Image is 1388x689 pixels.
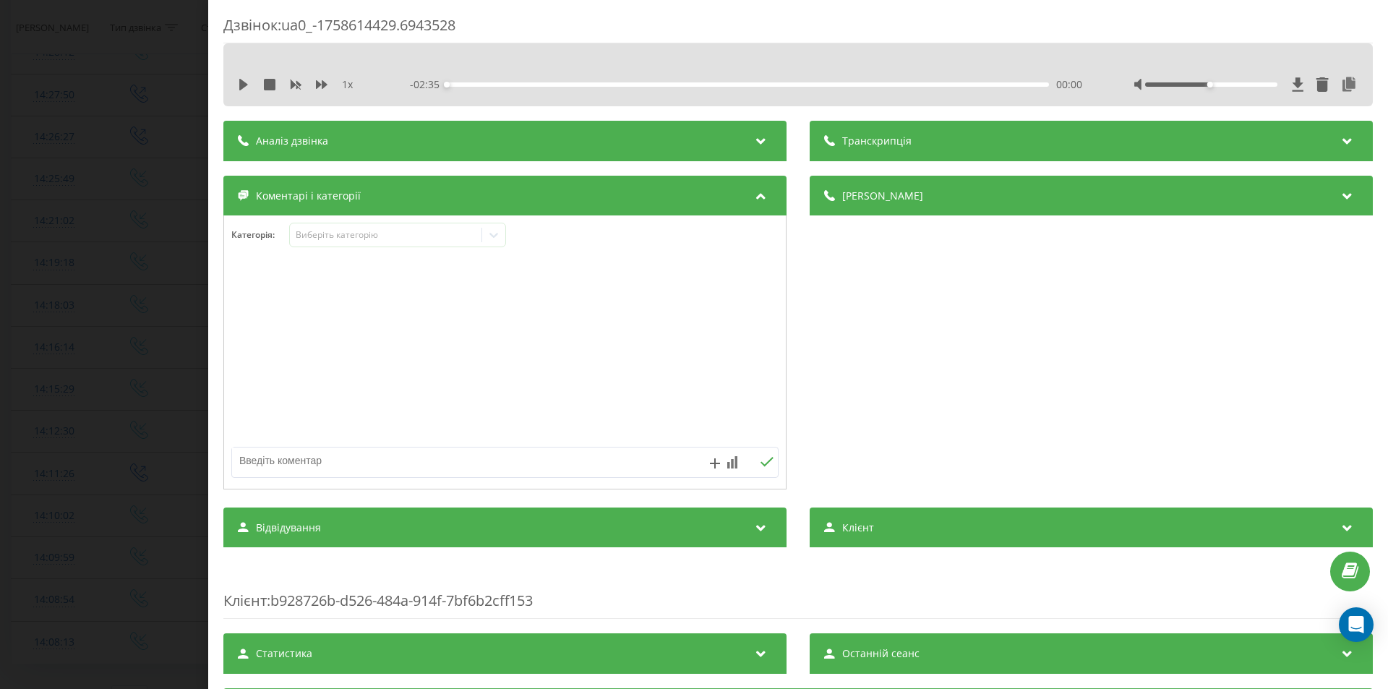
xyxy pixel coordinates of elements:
font: 1 [342,77,348,91]
font: : [267,591,270,610]
font: Коментарі і категорії [256,189,361,202]
font: Категорія [231,228,273,241]
div: Мітка доступності [1207,82,1213,87]
font: b928726b-d526-484a-914f-7bf6b2cff153 [270,591,533,610]
font: [PERSON_NAME] [842,189,923,202]
font: Останній сеанс [842,646,920,660]
font: Клієнт [842,521,874,534]
div: Мітка доступності [444,82,450,87]
font: : [278,15,281,35]
font: Клієнт [223,591,267,610]
font: Відвідування [256,521,321,534]
font: - [410,77,414,91]
font: Транскрипція [842,134,912,147]
font: : [273,228,275,241]
font: х [348,77,353,91]
div: Відкрити Intercom Messenger [1339,607,1374,642]
font: 02:35 [414,77,440,91]
font: Аналіз дзвінка [256,134,328,147]
font: Статистика [256,646,312,660]
font: ua0_-1758614429.6943528 [281,15,455,35]
font: Дзвінок [223,15,278,35]
font: 00:00 [1056,77,1082,91]
font: Виберіть категорію [296,228,378,241]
